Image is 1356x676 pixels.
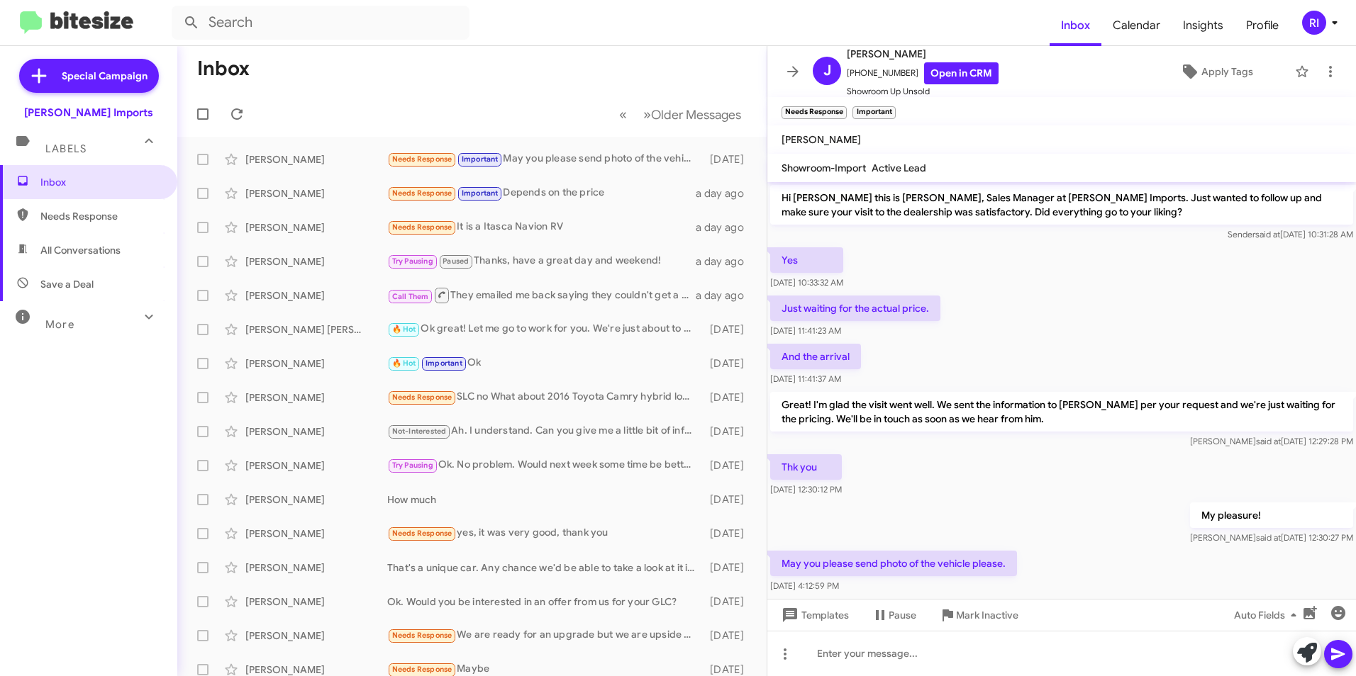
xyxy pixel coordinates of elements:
[1256,532,1281,543] span: said at
[387,321,704,337] div: Ok great! Let me go to work for you. We're just about to close but I'll see what we have availabl...
[704,152,755,167] div: [DATE]
[245,560,387,575] div: [PERSON_NAME]
[847,84,999,98] span: Showroom Up Unsold
[387,423,704,439] div: Ah. I understand. Can you give me a little bit of information on your vehicles condition? Are the...
[245,254,387,269] div: [PERSON_NAME]
[696,288,755,303] div: a day ago
[770,325,841,336] span: [DATE] 11:41:23 AM
[704,595,755,609] div: [DATE]
[1050,5,1101,46] span: Inbox
[462,188,499,198] span: Important
[770,484,842,495] span: [DATE] 12:30:12 PM
[611,100,750,129] nav: Page navigation example
[847,45,999,62] span: [PERSON_NAME]
[392,188,452,198] span: Needs Response
[770,551,1017,576] p: May you please send photo of the vehicle please.
[245,458,387,473] div: [PERSON_NAME]
[387,185,696,201] div: Depends on the price
[245,322,387,337] div: [PERSON_NAME] [PERSON_NAME]
[462,154,499,164] span: Important
[1190,502,1353,528] p: My pleasure!
[1101,5,1172,46] a: Calendar
[45,142,87,155] span: Labels
[387,355,704,371] div: Ok
[392,393,452,402] span: Needs Response
[387,151,704,167] div: May you please send photo of the vehicle please.
[635,100,750,129] button: Next
[387,219,696,235] div: It is a Itasca Navion RV
[245,152,387,167] div: [PERSON_NAME]
[651,107,741,123] span: Older Messages
[889,602,916,628] span: Pause
[197,57,250,80] h1: Inbox
[770,454,842,480] p: Thk you
[392,325,416,334] span: 🔥 Hot
[245,492,387,507] div: [PERSON_NAME]
[392,631,452,640] span: Needs Response
[172,6,469,40] input: Search
[782,106,847,119] small: Needs Response
[245,288,387,303] div: [PERSON_NAME]
[770,277,843,288] span: [DATE] 10:33:32 AM
[245,356,387,371] div: [PERSON_NAME]
[860,602,928,628] button: Pause
[392,154,452,164] span: Needs Response
[392,665,452,674] span: Needs Response
[767,602,860,628] button: Templates
[770,373,841,384] span: [DATE] 11:41:37 AM
[770,247,843,273] p: Yes
[696,186,755,201] div: a day ago
[696,254,755,269] div: a day ago
[770,392,1353,432] p: Great! I'm glad the visit went well. We sent the information to [PERSON_NAME] per your request an...
[1172,5,1235,46] span: Insights
[1223,602,1313,628] button: Auto Fields
[40,209,161,223] span: Needs Response
[392,222,452,232] span: Needs Response
[40,243,121,257] span: All Conversations
[643,106,651,123] span: »
[387,560,704,575] div: That's a unique car. Any chance we'd be able to take a look at it in person so I can offer you a ...
[872,162,926,174] span: Active Lead
[770,344,861,369] p: And the arrival
[924,62,999,84] a: Open in CRM
[387,525,704,541] div: yes, it was very good, thank you
[426,359,462,368] span: Important
[387,595,704,609] div: Ok. Would you be interested in an offer from us for your GLC?
[704,458,755,473] div: [DATE]
[24,106,153,120] div: [PERSON_NAME] Imports
[704,560,755,575] div: [DATE]
[704,390,755,405] div: [DATE]
[770,185,1353,225] p: Hi [PERSON_NAME] this is [PERSON_NAME], Sales Manager at [PERSON_NAME] Imports. Just wanted to fo...
[392,359,416,368] span: 🔥 Hot
[704,424,755,439] div: [DATE]
[245,629,387,643] div: [PERSON_NAME]
[245,526,387,541] div: [PERSON_NAME]
[779,602,849,628] span: Templates
[1290,11,1340,35] button: RI
[782,162,866,174] span: Showroom-Import
[387,457,704,473] div: Ok. No problem. Would next week some time be better for you?
[704,526,755,541] div: [DATE]
[387,492,704,507] div: How much
[392,461,433,470] span: Try Pausing
[62,69,148,83] span: Special Campaign
[704,629,755,643] div: [DATE]
[1256,436,1281,446] span: said at
[847,62,999,84] span: [PHONE_NUMBER]
[40,175,161,189] span: Inbox
[45,318,74,331] span: More
[1235,5,1290,46] a: Profile
[443,257,469,266] span: Paused
[392,257,433,266] span: Try Pausing
[1302,11,1326,35] div: RI
[40,277,94,291] span: Save a Deal
[387,389,704,405] div: SLC no What about 2016 Toyota Camry hybrid low miles less than 60k Or 2020 MB GLC 300 approx 80k ...
[770,580,839,591] span: [DATE] 4:12:59 PM
[770,295,940,321] p: Just waiting for the actual price.
[611,100,635,129] button: Previous
[245,186,387,201] div: [PERSON_NAME]
[823,60,831,82] span: J
[1255,229,1280,240] span: said at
